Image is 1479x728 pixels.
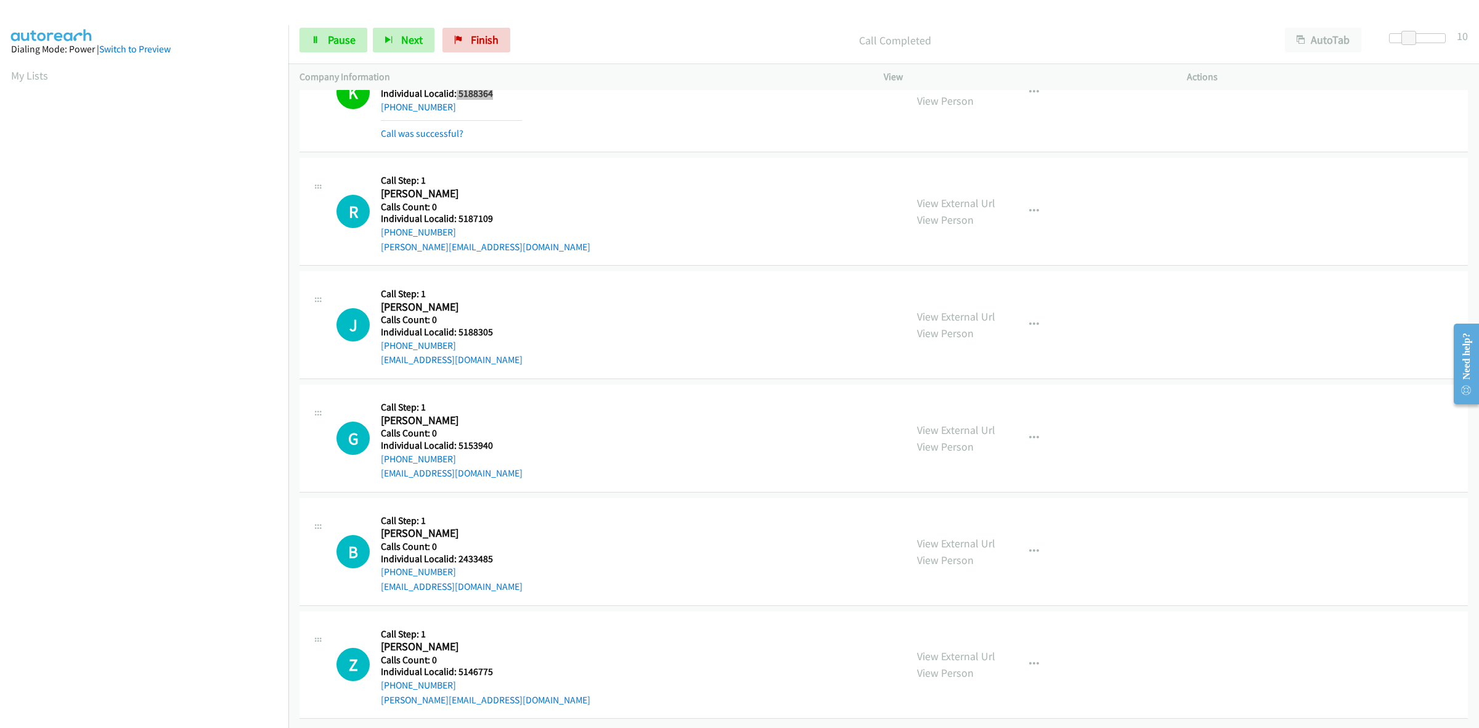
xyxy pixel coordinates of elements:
a: View Person [917,440,974,454]
a: View External Url [917,423,995,437]
div: The call is yet to be attempted [336,422,370,455]
h5: Individual Localid: 5146775 [381,666,590,678]
a: Switch to Preview [99,43,171,55]
h5: Call Step: 1 [381,515,523,527]
iframe: Dialpad [11,95,288,681]
h5: Call Step: 1 [381,628,590,640]
a: [PERSON_NAME][EMAIL_ADDRESS][DOMAIN_NAME] [381,694,590,706]
a: [EMAIL_ADDRESS][DOMAIN_NAME] [381,354,523,366]
a: View Person [917,94,974,108]
h5: Call Step: 1 [381,288,523,300]
h5: Individual Localid: 5153940 [381,440,523,452]
a: Pause [299,28,367,52]
a: [PHONE_NUMBER] [381,101,456,113]
a: View External Url [917,536,995,550]
iframe: Resource Center [1443,315,1479,413]
div: 10 [1457,28,1468,44]
div: The call is yet to be attempted [336,195,370,228]
h2: [PERSON_NAME] [381,640,590,654]
a: View External Url [917,649,995,663]
p: Call Completed [527,32,1263,49]
a: [EMAIL_ADDRESS][DOMAIN_NAME] [381,467,523,479]
span: Finish [471,33,499,47]
a: View Person [917,553,974,567]
h2: [PERSON_NAME] [381,414,522,428]
h5: Individual Localid: 5188364 [381,88,522,100]
p: Company Information [299,70,862,84]
h5: Calls Count: 0 [381,654,590,666]
h5: Calls Count: 0 [381,427,523,440]
a: [PHONE_NUMBER] [381,566,456,578]
h1: J [336,308,370,342]
h5: Calls Count: 0 [381,541,523,553]
span: Next [401,33,423,47]
h1: K [336,76,370,109]
a: Finish [442,28,510,52]
h2: [PERSON_NAME] [381,187,522,201]
a: [PERSON_NAME][EMAIL_ADDRESS][DOMAIN_NAME] [381,241,590,253]
a: View Person [917,213,974,227]
a: [PHONE_NUMBER] [381,340,456,351]
a: View External Url [917,77,995,91]
div: The call is yet to be attempted [336,648,370,681]
div: Dialing Mode: Power | [11,42,277,57]
h5: Calls Count: 0 [381,314,523,326]
h5: Individual Localid: 2433485 [381,553,523,565]
h2: [PERSON_NAME] [381,300,522,314]
h2: [PERSON_NAME] [381,526,522,541]
a: View External Url [917,309,995,324]
h1: B [336,535,370,568]
h5: Calls Count: 0 [381,201,590,213]
p: View [884,70,1165,84]
h1: R [336,195,370,228]
button: AutoTab [1285,28,1361,52]
h1: Z [336,648,370,681]
a: [PHONE_NUMBER] [381,226,456,238]
h5: Individual Localid: 5187109 [381,213,590,225]
span: Pause [328,33,356,47]
div: The call is yet to be attempted [336,535,370,568]
h5: Call Step: 1 [381,174,590,187]
a: [PHONE_NUMBER] [381,679,456,691]
a: [PHONE_NUMBER] [381,453,456,465]
a: [EMAIL_ADDRESS][DOMAIN_NAME] [381,581,523,592]
h5: Individual Localid: 5188305 [381,326,523,338]
div: The call is yet to be attempted [336,308,370,342]
a: View Person [917,666,974,680]
p: Actions [1187,70,1468,84]
h5: Call Step: 1 [381,401,523,414]
a: View Person [917,326,974,340]
button: Next [373,28,434,52]
a: My Lists [11,68,48,83]
a: Call was successful? [381,128,463,139]
a: View External Url [917,196,995,210]
h1: G [336,422,370,455]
